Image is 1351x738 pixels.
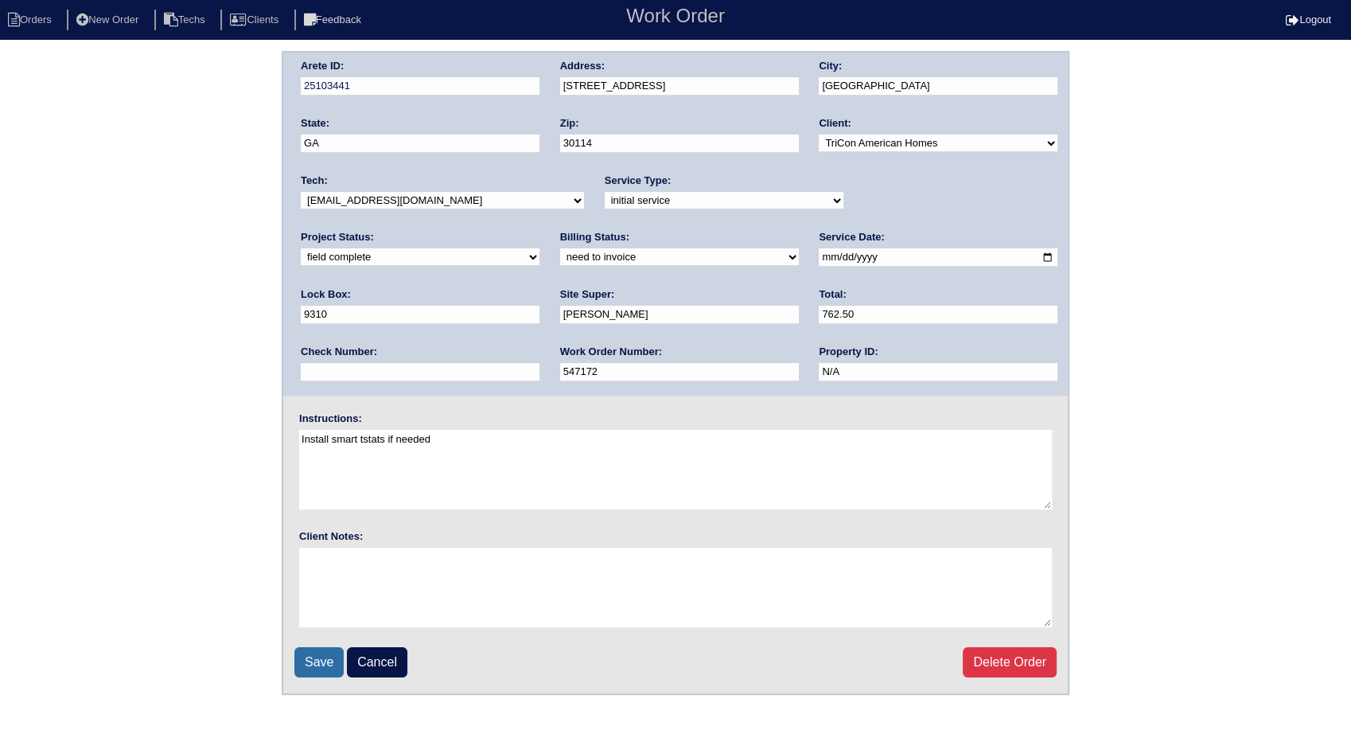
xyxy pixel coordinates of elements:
a: Logout [1286,14,1331,25]
label: Instructions: [299,412,362,426]
label: Check Number: [301,345,377,359]
label: Site Super: [560,287,615,302]
a: Clients [220,14,291,25]
label: Project Status: [301,230,374,244]
label: Arete ID: [301,59,344,73]
a: Cancel [347,647,407,677]
label: Work Order Number: [560,345,662,359]
label: Client Notes: [299,529,363,544]
label: Address: [560,59,605,73]
a: Delete Order [963,647,1057,677]
input: Save [294,647,344,677]
li: Clients [220,10,291,31]
label: Billing Status: [560,230,629,244]
label: Client: [819,116,851,131]
label: Service Type: [605,174,672,188]
label: Property ID: [819,345,878,359]
li: Feedback [294,10,374,31]
textarea: Install smart tstats if needed [299,430,1052,510]
label: Tech: [301,174,328,188]
a: New Order [67,14,151,25]
label: Service Date: [819,230,884,244]
label: Lock Box: [301,287,351,302]
label: State: [301,116,329,131]
label: Zip: [560,116,579,131]
a: Techs [154,14,218,25]
input: Enter a location [560,77,799,96]
li: Techs [154,10,218,31]
label: City: [819,59,842,73]
label: Total: [819,287,846,302]
li: New Order [67,10,151,31]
